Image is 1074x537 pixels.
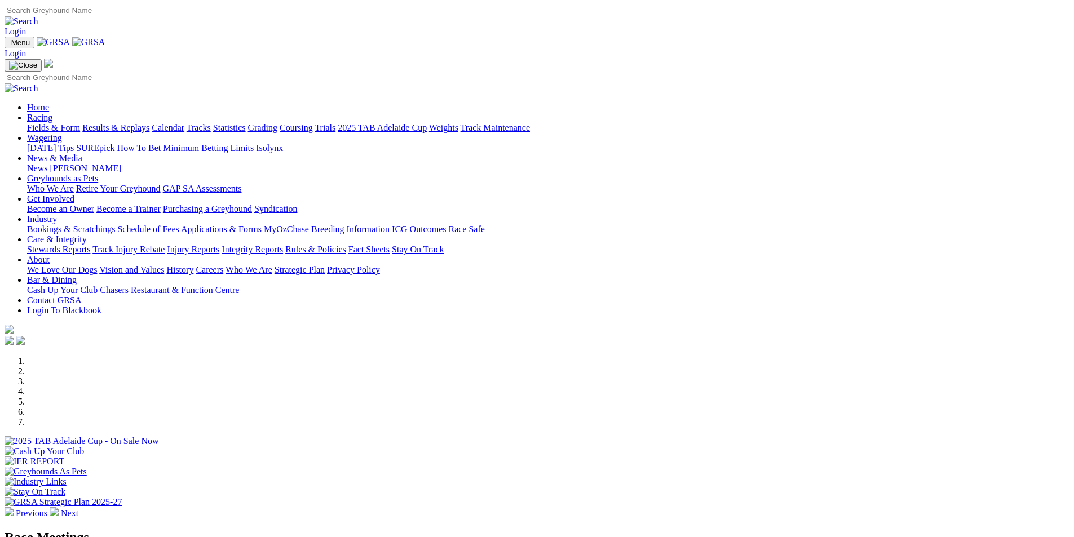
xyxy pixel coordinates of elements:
[27,194,74,203] a: Get Involved
[100,285,239,295] a: Chasers Restaurant & Function Centre
[61,508,78,518] span: Next
[248,123,277,132] a: Grading
[254,204,297,214] a: Syndication
[5,48,26,58] a: Login
[27,153,82,163] a: News & Media
[27,143,1069,153] div: Wagering
[44,59,53,68] img: logo-grsa-white.png
[163,143,254,153] a: Minimum Betting Limits
[27,285,98,295] a: Cash Up Your Club
[163,184,242,193] a: GAP SA Assessments
[226,265,272,274] a: Who We Are
[27,305,101,315] a: Login To Blackbook
[280,123,313,132] a: Coursing
[5,37,34,48] button: Toggle navigation
[27,245,1069,255] div: Care & Integrity
[76,143,114,153] a: SUREpick
[448,224,484,234] a: Race Safe
[461,123,530,132] a: Track Maintenance
[96,204,161,214] a: Become a Trainer
[27,245,90,254] a: Stewards Reports
[76,184,161,193] a: Retire Your Greyhound
[315,123,335,132] a: Trials
[166,265,193,274] a: History
[264,224,309,234] a: MyOzChase
[5,487,65,497] img: Stay On Track
[27,184,1069,194] div: Greyhounds as Pets
[338,123,427,132] a: 2025 TAB Adelaide Cup
[285,245,346,254] a: Rules & Policies
[5,16,38,26] img: Search
[27,133,62,143] a: Wagering
[27,123,1069,133] div: Racing
[117,143,161,153] a: How To Bet
[348,245,390,254] a: Fact Sheets
[27,174,98,183] a: Greyhounds as Pets
[72,37,105,47] img: GRSA
[27,163,1069,174] div: News & Media
[27,204,1069,214] div: Get Involved
[311,224,390,234] a: Breeding Information
[163,204,252,214] a: Purchasing a Greyhound
[50,507,59,516] img: chevron-right-pager-white.svg
[50,508,78,518] a: Next
[27,295,81,305] a: Contact GRSA
[187,123,211,132] a: Tracks
[27,285,1069,295] div: Bar & Dining
[5,72,104,83] input: Search
[256,143,283,153] a: Isolynx
[27,103,49,112] a: Home
[5,456,64,467] img: IER REPORT
[5,336,14,345] img: facebook.svg
[82,123,149,132] a: Results & Replays
[181,224,262,234] a: Applications & Forms
[5,467,87,477] img: Greyhounds As Pets
[27,234,87,244] a: Care & Integrity
[27,143,74,153] a: [DATE] Tips
[5,497,122,507] img: GRSA Strategic Plan 2025-27
[392,245,444,254] a: Stay On Track
[5,507,14,516] img: chevron-left-pager-white.svg
[27,224,1069,234] div: Industry
[5,446,84,456] img: Cash Up Your Club
[275,265,325,274] a: Strategic Plan
[152,123,184,132] a: Calendar
[5,436,159,446] img: 2025 TAB Adelaide Cup - On Sale Now
[27,265,97,274] a: We Love Our Dogs
[27,224,115,234] a: Bookings & Scratchings
[27,163,47,173] a: News
[5,477,67,487] img: Industry Links
[5,83,38,94] img: Search
[50,163,121,173] a: [PERSON_NAME]
[99,265,164,274] a: Vision and Values
[5,59,42,72] button: Toggle navigation
[11,38,30,47] span: Menu
[429,123,458,132] a: Weights
[5,26,26,36] a: Login
[196,265,223,274] a: Careers
[16,508,47,518] span: Previous
[213,123,246,132] a: Statistics
[27,113,52,122] a: Racing
[5,508,50,518] a: Previous
[167,245,219,254] a: Injury Reports
[5,325,14,334] img: logo-grsa-white.png
[27,275,77,285] a: Bar & Dining
[27,265,1069,275] div: About
[327,265,380,274] a: Privacy Policy
[27,123,80,132] a: Fields & Form
[37,37,70,47] img: GRSA
[9,61,37,70] img: Close
[222,245,283,254] a: Integrity Reports
[27,204,94,214] a: Become an Owner
[117,224,179,234] a: Schedule of Fees
[27,255,50,264] a: About
[92,245,165,254] a: Track Injury Rebate
[392,224,446,234] a: ICG Outcomes
[16,336,25,345] img: twitter.svg
[27,184,74,193] a: Who We Are
[5,5,104,16] input: Search
[27,214,57,224] a: Industry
